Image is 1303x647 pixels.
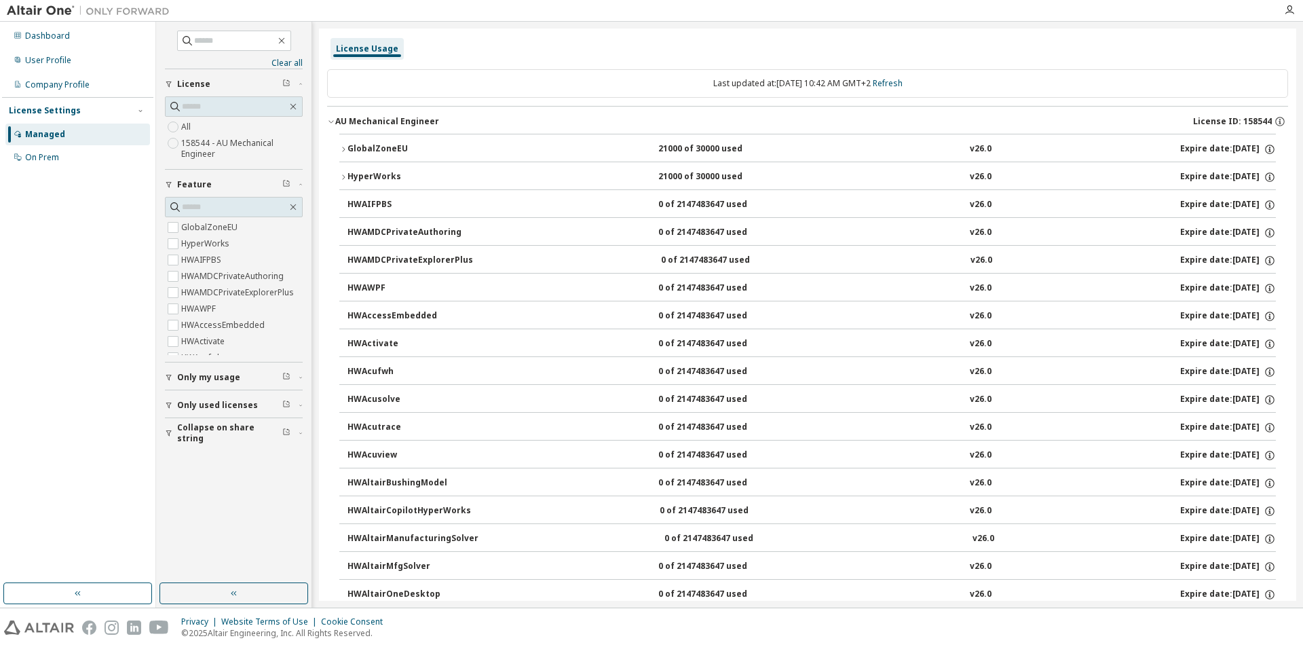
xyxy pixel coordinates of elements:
[658,366,780,378] div: 0 of 2147483647 used
[181,119,193,135] label: All
[82,621,96,635] img: facebook.svg
[347,589,470,601] div: HWAltairOneDesktop
[177,422,282,444] span: Collapse on share string
[165,69,303,99] button: License
[327,107,1288,136] button: AU Mechanical EngineerLicense ID: 158544
[181,333,227,350] label: HWActivate
[970,171,992,183] div: v26.0
[1180,366,1276,378] div: Expire date: [DATE]
[658,449,780,462] div: 0 of 2147483647 used
[347,338,470,350] div: HWActivate
[25,79,90,90] div: Company Profile
[7,4,176,18] img: Altair One
[347,533,478,545] div: HWAltairManufacturingSolver
[1180,227,1276,239] div: Expire date: [DATE]
[347,282,470,295] div: HWAWPF
[181,616,221,627] div: Privacy
[970,282,992,295] div: v26.0
[327,69,1288,98] div: Last updated at: [DATE] 10:42 AM GMT+2
[1180,505,1276,517] div: Expire date: [DATE]
[282,428,290,439] span: Clear filter
[181,236,232,252] label: HyperWorks
[9,105,81,116] div: License Settings
[658,477,780,489] div: 0 of 2147483647 used
[347,143,470,155] div: GlobalZoneEU
[658,143,780,155] div: 21000 of 30000 used
[336,43,398,54] div: License Usage
[347,310,470,322] div: HWAccessEmbedded
[970,143,992,155] div: v26.0
[181,284,297,301] label: HWAMDCPrivateExplorerPlus
[1180,171,1276,183] div: Expire date: [DATE]
[282,372,290,383] span: Clear filter
[347,580,1276,610] button: HWAltairOneDesktop0 of 2147483647 usedv26.0Expire date:[DATE]
[970,449,992,462] div: v26.0
[347,477,470,489] div: HWAltairBushingModel
[177,400,258,411] span: Only used licenses
[970,199,992,211] div: v26.0
[347,274,1276,303] button: HWAWPF0 of 2147483647 usedv26.0Expire date:[DATE]
[1180,338,1276,350] div: Expire date: [DATE]
[4,621,74,635] img: altair_logo.svg
[181,135,303,162] label: 158544 - AU Mechanical Engineer
[347,468,1276,498] button: HWAltairBushingModel0 of 2147483647 usedv26.0Expire date:[DATE]
[25,31,70,41] div: Dashboard
[181,350,225,366] label: HWAcufwh
[181,219,240,236] label: GlobalZoneEU
[347,496,1276,526] button: HWAltairCopilotHyperWorks0 of 2147483647 usedv26.0Expire date:[DATE]
[664,533,787,545] div: 0 of 2147483647 used
[165,58,303,69] a: Clear all
[658,422,780,434] div: 0 of 2147483647 used
[972,533,994,545] div: v26.0
[970,310,992,322] div: v26.0
[347,505,471,517] div: HWAltairCopilotHyperWorks
[658,310,780,322] div: 0 of 2147483647 used
[25,55,71,66] div: User Profile
[347,301,1276,331] button: HWAccessEmbedded0 of 2147483647 usedv26.0Expire date:[DATE]
[177,372,240,383] span: Only my usage
[970,561,992,573] div: v26.0
[1193,116,1272,127] span: License ID: 158544
[661,255,783,267] div: 0 of 2147483647 used
[321,616,391,627] div: Cookie Consent
[658,394,780,406] div: 0 of 2147483647 used
[165,418,303,448] button: Collapse on share string
[181,301,219,317] label: HWAWPF
[660,505,782,517] div: 0 of 2147483647 used
[970,394,992,406] div: v26.0
[1180,282,1276,295] div: Expire date: [DATE]
[347,366,470,378] div: HWAcufwh
[1180,199,1276,211] div: Expire date: [DATE]
[347,218,1276,248] button: HWAMDCPrivateAuthoring0 of 2147483647 usedv26.0Expire date:[DATE]
[347,561,470,573] div: HWAltairMfgSolver
[347,199,470,211] div: HWAIFPBS
[873,77,903,89] a: Refresh
[347,227,470,239] div: HWAMDCPrivateAuthoring
[347,552,1276,582] button: HWAltairMfgSolver0 of 2147483647 usedv26.0Expire date:[DATE]
[181,252,224,268] label: HWAIFPBS
[347,255,473,267] div: HWAMDCPrivateExplorerPlus
[1180,422,1276,434] div: Expire date: [DATE]
[658,589,780,601] div: 0 of 2147483647 used
[347,329,1276,359] button: HWActivate0 of 2147483647 usedv26.0Expire date:[DATE]
[970,255,992,267] div: v26.0
[347,171,470,183] div: HyperWorks
[335,116,439,127] div: AU Mechanical Engineer
[282,179,290,190] span: Clear filter
[347,413,1276,443] button: HWAcutrace0 of 2147483647 usedv26.0Expire date:[DATE]
[658,282,780,295] div: 0 of 2147483647 used
[347,385,1276,415] button: HWAcusolve0 of 2147483647 usedv26.0Expire date:[DATE]
[181,627,391,639] p: © 2025 Altair Engineering, Inc. All Rights Reserved.
[165,390,303,420] button: Only used licenses
[181,317,267,333] label: HWAccessEmbedded
[1180,477,1276,489] div: Expire date: [DATE]
[347,246,1276,276] button: HWAMDCPrivateExplorerPlus0 of 2147483647 usedv26.0Expire date:[DATE]
[658,338,780,350] div: 0 of 2147483647 used
[1180,394,1276,406] div: Expire date: [DATE]
[658,199,780,211] div: 0 of 2147483647 used
[1180,255,1276,267] div: Expire date: [DATE]
[25,129,65,140] div: Managed
[658,227,780,239] div: 0 of 2147483647 used
[1180,310,1276,322] div: Expire date: [DATE]
[181,268,286,284] label: HWAMDCPrivateAuthoring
